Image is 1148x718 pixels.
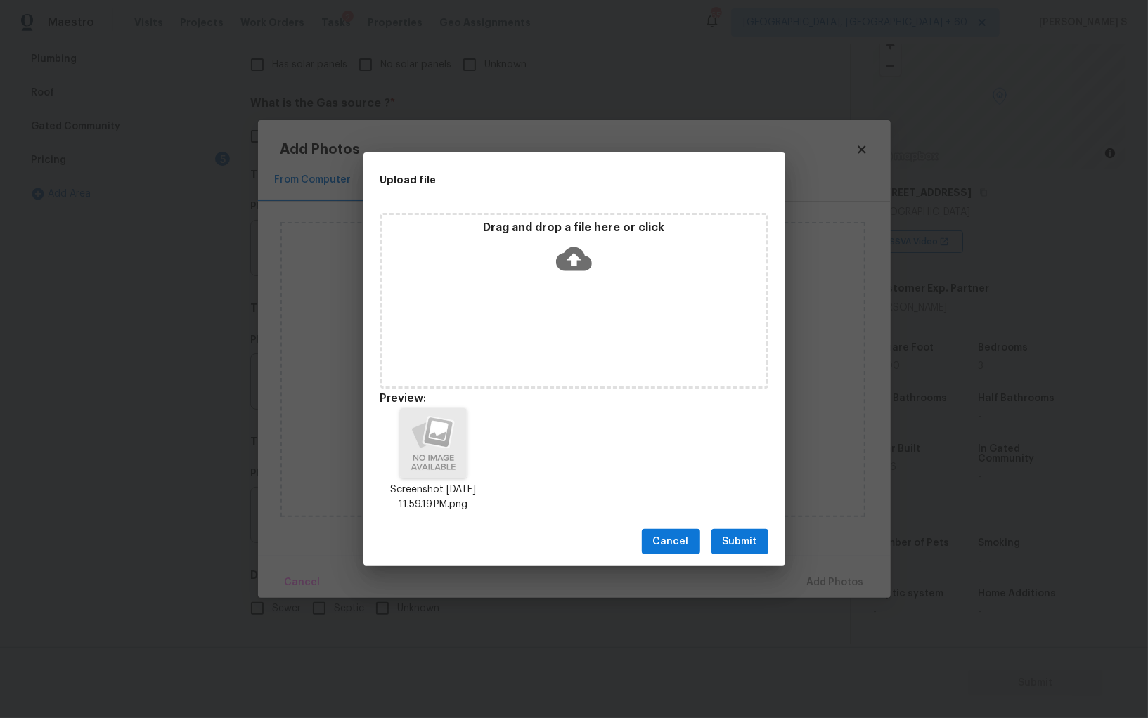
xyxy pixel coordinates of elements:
[380,483,487,512] p: Screenshot [DATE] 11.59.19 PM.png
[642,529,700,555] button: Cancel
[380,172,705,188] h2: Upload file
[382,221,766,235] p: Drag and drop a file here or click
[711,529,768,555] button: Submit
[723,533,757,551] span: Submit
[653,533,689,551] span: Cancel
[400,408,466,478] img: h91OBf61q4PEwAAAABJRU5ErkJggg==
